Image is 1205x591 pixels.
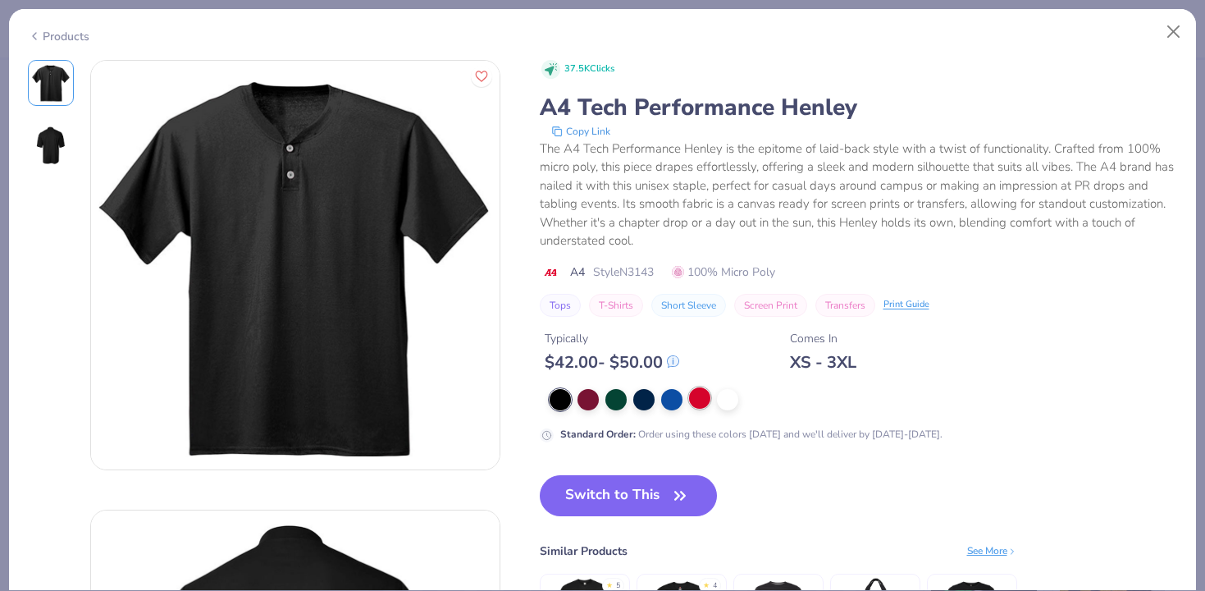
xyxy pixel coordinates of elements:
div: A4 Tech Performance Henley [540,92,1178,123]
span: 100% Micro Poly [672,263,775,281]
div: The A4 Tech Performance Henley is the epitome of laid-back style with a twist of functionality. C... [540,140,1178,250]
button: Tops [540,294,581,317]
div: Order using these colors [DATE] and we'll deliver by [DATE]-[DATE]. [560,427,943,442]
img: Back [31,126,71,165]
span: 37.5K Clicks [564,62,614,76]
button: Like [471,66,492,87]
div: Print Guide [883,298,929,312]
div: $ 42.00 - $ 50.00 [545,352,679,373]
img: Front [91,61,500,470]
div: ★ [703,580,710,587]
button: Short Sleeve [651,294,726,317]
button: Close [1158,16,1189,48]
div: XS - 3XL [790,352,856,373]
span: Style N3143 [593,263,654,281]
div: ★ [606,580,613,587]
button: Screen Print [734,294,807,317]
img: brand logo [540,266,562,279]
div: Similar Products [540,543,628,560]
button: copy to clipboard [546,123,615,140]
strong: Standard Order : [560,428,636,441]
img: Front [31,63,71,103]
button: Switch to This [540,475,718,516]
span: A4 [570,263,585,281]
div: Typically [545,330,679,347]
button: Transfers [815,294,875,317]
div: See More [967,543,1017,558]
div: Products [28,28,89,45]
div: Comes In [790,330,856,347]
button: T-Shirts [589,294,643,317]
